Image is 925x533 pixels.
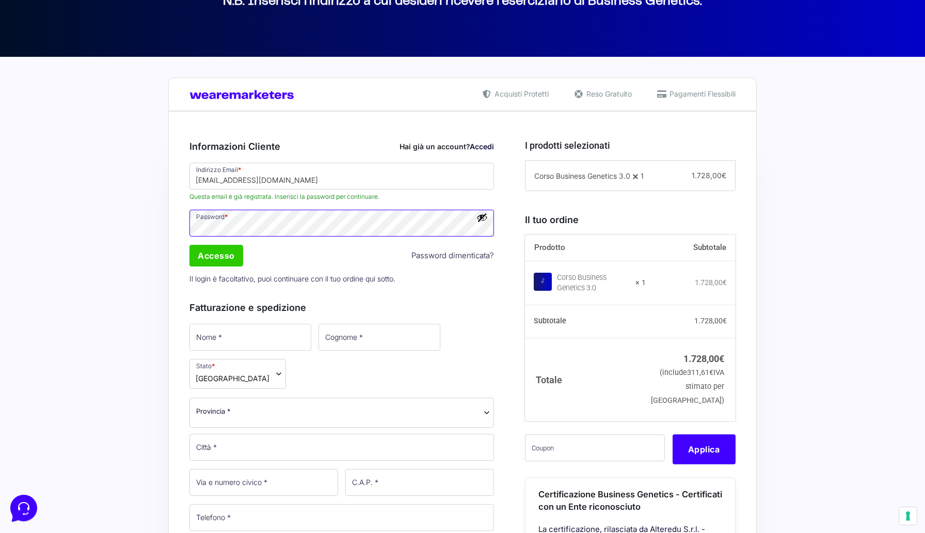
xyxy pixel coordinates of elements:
small: (include IVA stimato per [GEOGRAPHIC_DATA]) [651,368,724,405]
input: Cognome * [318,324,440,351]
th: Prodotto [525,234,646,261]
bdi: 1.728,00 [683,353,724,364]
span: Certificazione Business Genetics - Certificati con un Ente riconosciuto [538,489,722,512]
h3: Il tuo ordine [525,213,736,227]
span: Stato [189,359,286,389]
th: Subtotale [525,305,646,338]
input: Telefono * [189,504,494,531]
input: Indirizzo Email * [189,163,494,190]
th: Subtotale [646,234,736,261]
button: Aiuto [135,332,198,355]
span: Corso Business Genetics 3.0 [534,171,630,180]
img: dark [17,58,37,79]
span: € [723,317,727,325]
button: Messaggi [72,332,135,355]
button: Home [8,332,72,355]
span: 311,61 [687,368,713,377]
span: € [709,368,713,377]
span: € [722,171,726,180]
h2: Ciao da Marketers 👋 [8,8,173,25]
span: 1 [641,171,644,180]
a: Accedi [470,142,494,151]
span: Italia [196,373,269,384]
bdi: 1.728,00 [695,278,727,287]
th: Totale [525,338,646,421]
input: Città * [189,434,494,461]
span: € [723,278,727,287]
h3: Fatturazione e spedizione [189,301,494,315]
div: Hai già un account? [400,141,494,152]
a: Apri Centro Assistenza [110,128,190,136]
button: Mostra password [476,212,488,223]
span: € [719,353,724,364]
p: Aiuto [159,346,174,355]
p: Home [31,346,49,355]
p: Il login è facoltativo, puoi continuare con il tuo ordine qui sotto. [186,268,498,289]
span: Inizia una conversazione [67,93,152,101]
span: Pagamenti Flessibili [667,88,736,99]
input: Coupon [525,434,665,461]
strong: × 1 [635,278,646,288]
input: C.A.P. * [345,469,494,496]
bdi: 1.728,00 [694,317,727,325]
span: Le tue conversazioni [17,41,88,50]
h3: I prodotti selezionati [525,138,736,152]
button: Applica [673,434,736,464]
h3: Informazioni Cliente [189,139,494,153]
img: dark [50,58,70,79]
p: N.B. Inserisci l’indirizzo a cui desideri ricevere l’eserciziario di Business Genetics. [173,1,752,2]
img: Corso Business Genetics 3.0 [534,273,552,291]
span: Trova una risposta [17,128,81,136]
div: Corso Business Genetics 3.0 [557,273,629,293]
img: dark [33,58,54,79]
p: Messaggi [89,346,117,355]
input: Via e numero civico * [189,469,338,496]
input: Cerca un articolo... [23,150,169,161]
span: Questa email è già registrata. Inserisci la password per continuare. [189,192,494,201]
a: Password dimenticata? [411,250,494,262]
span: 1.728,00 [692,171,726,180]
span: Provincia * [196,406,231,417]
iframe: Customerly Messenger Launcher [8,493,39,524]
span: Reso Gratuito [584,88,632,99]
button: Inizia una conversazione [17,87,190,107]
input: Nome * [189,324,311,351]
input: Accesso [189,245,243,266]
button: Le tue preferenze relative al consenso per le tecnologie di tracciamento [899,507,917,525]
span: Acquisti Protetti [492,88,549,99]
span: Provincia [189,398,494,428]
